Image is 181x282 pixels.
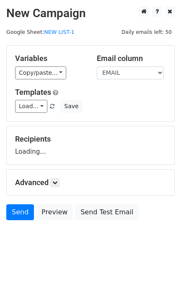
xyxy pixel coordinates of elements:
[15,135,166,156] div: Loading...
[6,204,34,220] a: Send
[15,100,47,113] a: Load...
[97,54,166,63] h5: Email column
[119,29,175,35] a: Daily emails left: 50
[60,100,82,113] button: Save
[44,29,75,35] a: NEW LIST-1
[75,204,139,220] a: Send Test Email
[15,54,84,63] h5: Variables
[119,28,175,37] span: Daily emails left: 50
[15,88,51,97] a: Templates
[15,66,66,79] a: Copy/paste...
[36,204,73,220] a: Preview
[6,6,175,20] h2: New Campaign
[6,29,75,35] small: Google Sheet:
[15,178,166,187] h5: Advanced
[15,135,166,144] h5: Recipients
